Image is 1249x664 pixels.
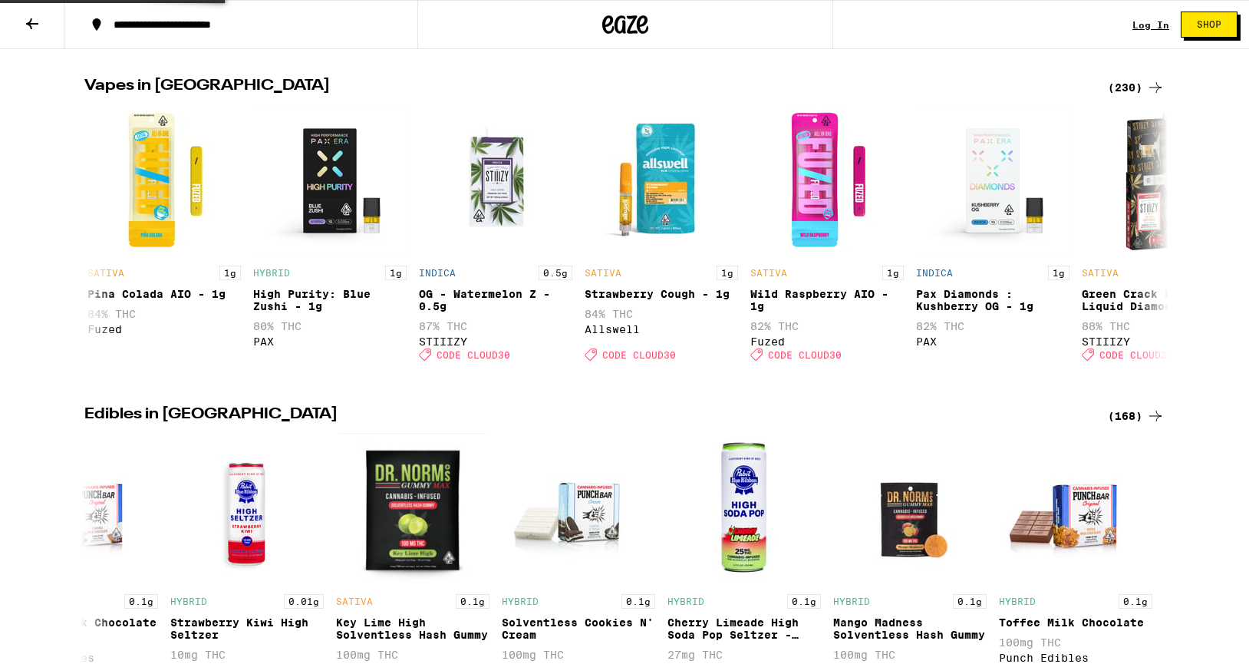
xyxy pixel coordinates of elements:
div: Solventless Cookies N' Cream [502,616,655,641]
p: 0.01g [284,594,324,609]
div: Mango Madness Solventless Hash Gummy [833,616,987,641]
h2: Edibles in [GEOGRAPHIC_DATA] [84,407,1089,425]
p: 0.1g [1119,594,1152,609]
p: 100mg THC [502,649,655,661]
img: STIIIZY - OG - Watermelon Z - 0.5g [419,104,572,258]
div: S'mores Milk Chocolate [5,616,158,629]
img: STIIIZY - Green Crack Live Resin Liquid Diamonds - 0.5g [1082,104,1235,258]
div: High Purity: Blue Zushi - 1g [253,288,407,312]
img: Fuzed - Wild Raspberry AIO - 1g [750,104,904,258]
p: 82% THC [916,320,1069,332]
img: Pabst Labs - Cherry Limeade High Soda Pop Seltzer - 25mg [667,433,821,586]
p: HYBRID [253,268,290,278]
div: Open page for Strawberry Cough - 1g from Allswell [585,104,738,368]
a: (230) [1108,78,1165,97]
p: 0.5g [539,266,572,280]
img: Fuzed - Pina Colada AIO - 1g [87,104,241,258]
img: Pabst Labs - Strawberry Kiwi High Seltzer [170,433,324,586]
p: 1g [219,266,241,280]
p: 100mg THC [833,649,987,661]
span: Hi. Need any help? [9,11,110,23]
img: Punch Edibles - Toffee Milk Chocolate [999,433,1152,586]
p: SATIVA [585,268,621,278]
div: Strawberry Cough - 1g [585,288,738,300]
button: Shop [1181,12,1237,38]
a: (168) [1108,407,1165,425]
div: Pina Colada AIO - 1g [87,288,241,300]
p: 80% THC [253,320,407,332]
div: Key Lime High Solventless Hash Gummy [336,616,489,641]
img: Punch Edibles - Solventless Cookies N' Cream [502,433,655,586]
p: 100mg THC [5,636,158,649]
p: 0.1g [953,594,987,609]
div: Punch Edibles [999,652,1152,664]
div: Open page for Green Crack Live Resin Liquid Diamonds - 0.5g from STIIIZY [1082,104,1235,368]
p: 27mg THC [667,649,821,661]
div: PAX [916,335,1069,348]
p: SATIVA [87,268,124,278]
div: Wild Raspberry AIO - 1g [750,288,904,312]
div: Cherry Limeade High Soda Pop Seltzer - 25mg [667,616,821,641]
img: Allswell - Strawberry Cough - 1g [585,104,738,258]
img: Dr. Norm's - Mango Madness Solventless Hash Gummy [833,433,987,586]
p: 84% THC [87,308,241,320]
img: Punch Edibles - S'mores Milk Chocolate [5,433,158,586]
div: Green Crack Live Resin Liquid Diamonds - 0.5g [1082,288,1235,312]
div: Punch Edibles [5,652,158,664]
div: Fuzed [87,323,241,335]
div: Open page for High Purity: Blue Zushi - 1g from PAX [253,104,407,368]
p: 1g [882,266,904,280]
p: 1g [1048,266,1069,280]
p: 84% THC [585,308,738,320]
p: 0.1g [456,594,489,609]
div: PAX [253,335,407,348]
p: 88% THC [1082,320,1235,332]
span: CODE CLOUD30 [768,350,842,360]
p: HYBRID [833,596,870,606]
a: Log In [1132,20,1169,30]
div: Toffee Milk Chocolate [999,616,1152,629]
p: SATIVA [336,596,373,606]
p: 1g [385,266,407,280]
p: INDICA [419,268,456,278]
div: STIIIZY [1082,335,1235,348]
span: CODE CLOUD30 [437,350,510,360]
p: HYBRID [170,596,207,606]
p: 0.1g [124,594,158,609]
p: 100mg THC [999,636,1152,649]
img: Dr. Norm's - Key Lime High Solventless Hash Gummy [336,433,489,586]
div: Pax Diamonds : Kushberry OG - 1g [916,288,1069,312]
span: Shop [1197,20,1221,29]
p: 82% THC [750,320,904,332]
div: Open page for Pina Colada AIO - 1g from Fuzed [87,104,241,368]
p: 10mg THC [170,649,324,661]
p: 1g [717,266,738,280]
p: 0.1g [787,594,821,609]
img: PAX - High Purity: Blue Zushi - 1g [253,104,407,258]
div: Open page for Wild Raspberry AIO - 1g from Fuzed [750,104,904,368]
p: 87% THC [419,320,572,332]
div: Strawberry Kiwi High Seltzer [170,616,324,641]
p: HYBRID [667,596,704,606]
span: CODE CLOUD30 [602,350,676,360]
div: OG - Watermelon Z - 0.5g [419,288,572,312]
p: SATIVA [750,268,787,278]
h2: Vapes in [GEOGRAPHIC_DATA] [84,78,1089,97]
p: SATIVA [1082,268,1119,278]
p: INDICA [916,268,953,278]
div: Open page for Pax Diamonds : Kushberry OG - 1g from PAX [916,104,1069,368]
div: STIIIZY [419,335,572,348]
div: Open page for OG - Watermelon Z - 0.5g from STIIIZY [419,104,572,368]
p: HYBRID [502,596,539,606]
p: 100mg THC [336,649,489,661]
p: HYBRID [999,596,1036,606]
div: Fuzed [750,335,904,348]
div: Allswell [585,323,738,335]
span: CODE CLOUD30 [1099,350,1173,360]
a: Shop [1169,12,1249,38]
img: PAX - Pax Diamonds : Kushberry OG - 1g [916,104,1069,258]
p: 0.1g [621,594,655,609]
